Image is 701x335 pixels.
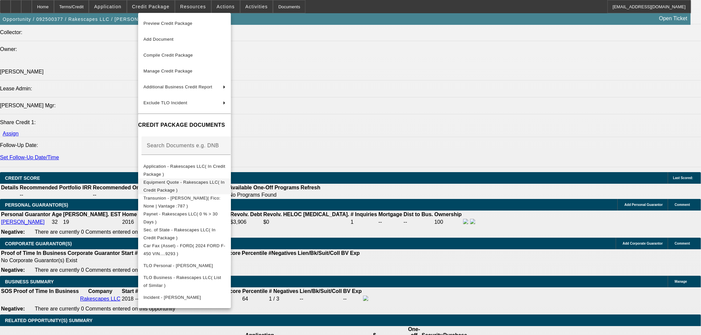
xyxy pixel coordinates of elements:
span: Paynet - Rakescapes LLC( 0 % > 30 Days ) [143,211,218,224]
span: Exclude TLO Incident [143,100,187,105]
button: Transunion - Smith, Andrew( Fico: None | Vantage :787 ) [138,194,231,210]
span: Transunion - [PERSON_NAME]( Fico: None | Vantage :787 ) [143,195,221,208]
span: Incident - [PERSON_NAME] [143,295,201,300]
span: Car Fax (Asset) - FORD( 2024 FORD F-450 VIN....9293 ) [143,243,225,256]
span: Preview Credit Package [143,21,192,26]
button: Application - Rakescapes LLC( In Credit Package ) [138,162,231,178]
button: Car Fax (Asset) - FORD( 2024 FORD F-450 VIN....9293 ) [138,242,231,258]
span: Equipment Quote - Rakescapes LLC( In Credit Package ) [143,179,225,192]
button: Incident - Smith, Andrew [138,289,231,305]
button: TLO Business - Rakescapes LLC( List of Similar ) [138,273,231,289]
span: Add Document [143,37,174,42]
span: Additional Business Credit Report [143,84,212,89]
span: Application - Rakescapes LLC( In Credit Package ) [143,164,225,176]
h4: CREDIT PACKAGE DOCUMENTS [138,121,231,129]
button: TLO Personal - Smith, Andrew [138,258,231,273]
span: TLO Personal - [PERSON_NAME] [143,263,213,268]
mat-label: Search Documents e.g. DNB [147,142,219,148]
span: Sec. of State - Rakescapes LLC( In Credit Package ) [143,227,216,240]
button: Paynet - Rakescapes LLC( 0 % > 30 Days ) [138,210,231,226]
span: TLO Business - Rakescapes LLC( List of Similar ) [143,275,221,288]
button: Sec. of State - Rakescapes LLC( In Credit Package ) [138,226,231,242]
span: Compile Credit Package [143,53,193,58]
button: Equipment Quote - Rakescapes LLC( In Credit Package ) [138,178,231,194]
span: Manage Credit Package [143,69,192,73]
